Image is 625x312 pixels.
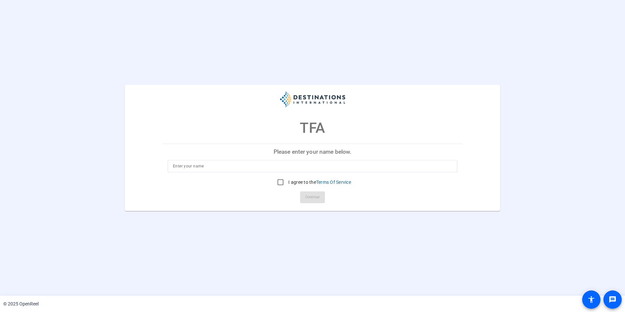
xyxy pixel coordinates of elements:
[162,144,463,160] p: Please enter your name below.
[3,301,39,307] div: © 2025 OpenReel
[316,180,351,185] a: Terms Of Service
[300,117,325,139] p: TFA
[287,179,351,185] label: I agree to the
[173,162,452,170] input: Enter your name
[609,296,617,303] mat-icon: message
[587,296,595,303] mat-icon: accessibility
[280,91,345,107] img: company-logo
